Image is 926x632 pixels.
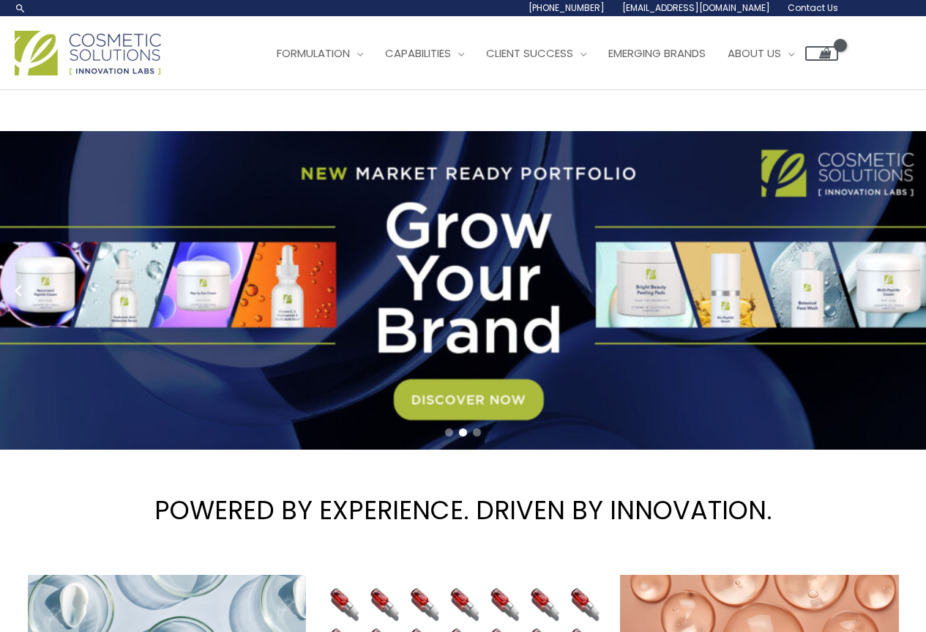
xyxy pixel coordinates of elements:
[805,46,838,61] a: View Shopping Cart, empty
[445,428,453,436] span: Go to slide 1
[255,31,838,75] nav: Site Navigation
[788,1,838,14] span: Contact Us
[266,31,374,75] a: Formulation
[486,45,573,61] span: Client Success
[597,31,717,75] a: Emerging Brands
[15,2,26,14] a: Search icon link
[608,45,706,61] span: Emerging Brands
[459,428,467,436] span: Go to slide 2
[717,31,805,75] a: About Us
[385,45,451,61] span: Capabilities
[374,31,475,75] a: Capabilities
[473,428,481,436] span: Go to slide 3
[7,280,29,302] button: Previous slide
[529,1,605,14] span: [PHONE_NUMBER]
[622,1,770,14] span: [EMAIL_ADDRESS][DOMAIN_NAME]
[15,31,161,75] img: Cosmetic Solutions Logo
[728,45,781,61] span: About Us
[277,45,350,61] span: Formulation
[475,31,597,75] a: Client Success
[897,280,919,302] button: Next slide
